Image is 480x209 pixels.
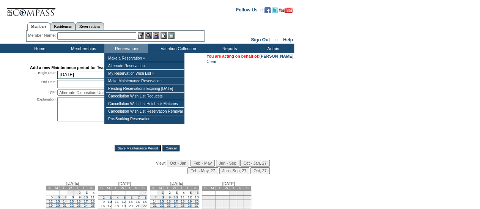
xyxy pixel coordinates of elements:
[140,200,147,204] td: 15
[106,77,184,85] td: Make Maintenance Reservation
[230,200,237,204] td: 15
[230,196,237,200] td: 8
[164,186,171,190] td: T
[250,44,294,53] td: Admin
[219,167,249,174] input: Jun - Sep, 27
[53,186,60,190] td: M
[27,22,50,31] a: Members
[223,186,230,190] td: W
[56,200,60,203] a: 13
[244,200,251,204] td: 17
[84,204,88,207] a: 24
[28,32,57,39] div: Member Name:
[192,186,199,190] td: S
[206,59,216,64] a: Clear
[160,200,164,203] a: 15
[70,204,74,207] a: 22
[140,186,147,190] td: S
[105,204,112,208] td: 17
[104,44,148,53] td: Reservations
[155,195,157,199] a: 7
[119,200,126,204] td: 12
[67,195,74,200] td: 8
[84,195,88,199] a: 10
[279,9,293,14] a: Subscribe to our YouTube Channel
[30,71,57,79] div: Begin Date:
[216,160,239,167] input: Jun - Sep
[237,191,244,196] td: 2
[283,37,293,42] a: Help
[223,200,230,204] td: 14
[190,160,215,167] input: Feb - May
[230,191,237,196] td: 1
[162,145,179,151] input: Cancel
[237,186,244,190] td: F
[202,200,209,204] td: 11
[105,186,112,190] td: M
[30,65,157,70] strong: Add a new Maintenance period for Two Bedroom Family Suite #1 -
[67,190,74,195] td: 1
[168,32,175,39] img: b_calculator.gif
[264,7,271,13] img: Become our fan on Facebook
[79,191,80,195] a: 2
[237,200,244,204] td: 16
[216,204,223,208] td: 20
[63,204,66,207] a: 21
[160,204,164,207] a: 22
[124,196,126,200] a: 5
[119,204,126,208] td: 19
[230,186,237,190] td: T
[126,186,133,190] td: T
[67,186,74,190] td: W
[46,186,53,190] td: S
[81,186,88,190] td: F
[133,186,140,190] td: F
[223,204,230,208] td: 21
[148,44,207,53] td: Vacation Collection
[279,8,293,13] img: Subscribe to our YouTube Channel
[58,195,60,199] a: 6
[157,186,164,190] td: M
[106,100,184,108] td: Cancellation Wish List Holdback Matches
[106,108,184,115] td: Cancellation Wish List Reservation Removal
[106,70,184,77] td: My Reservation Wish List »
[105,200,112,204] td: 10
[244,204,251,208] td: 24
[106,115,184,123] td: Pre-Booking Reservation
[138,196,140,200] a: 7
[244,186,251,190] td: S
[171,190,178,195] td: 3
[106,93,184,100] td: Cancellation Wish List Requests
[119,186,126,190] td: W
[169,195,171,199] a: 9
[240,160,269,167] input: Oct - Jan, 27
[272,7,278,13] img: Follow us on Twitter
[110,196,112,200] a: 3
[209,196,216,200] td: 5
[209,186,216,190] td: M
[153,32,159,39] img: Impersonate
[77,200,80,203] a: 16
[150,200,157,204] td: 14
[133,200,140,204] td: 14
[188,204,192,207] a: 26
[222,181,235,186] span: [DATE]
[207,44,250,53] td: Reports
[216,200,223,204] td: 13
[188,200,192,203] a: 19
[223,196,230,200] td: 7
[195,204,198,207] a: 27
[74,186,81,190] td: T
[143,204,146,208] a: 22
[103,196,105,200] a: 2
[275,37,278,42] span: ::
[174,200,178,203] a: 17
[185,195,192,200] td: 12
[66,181,79,185] span: [DATE]
[133,204,140,208] td: 21
[81,190,88,195] td: 3
[209,200,216,204] td: 12
[106,55,184,62] td: Make a Reservation »
[202,186,209,190] td: S
[150,186,157,190] td: S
